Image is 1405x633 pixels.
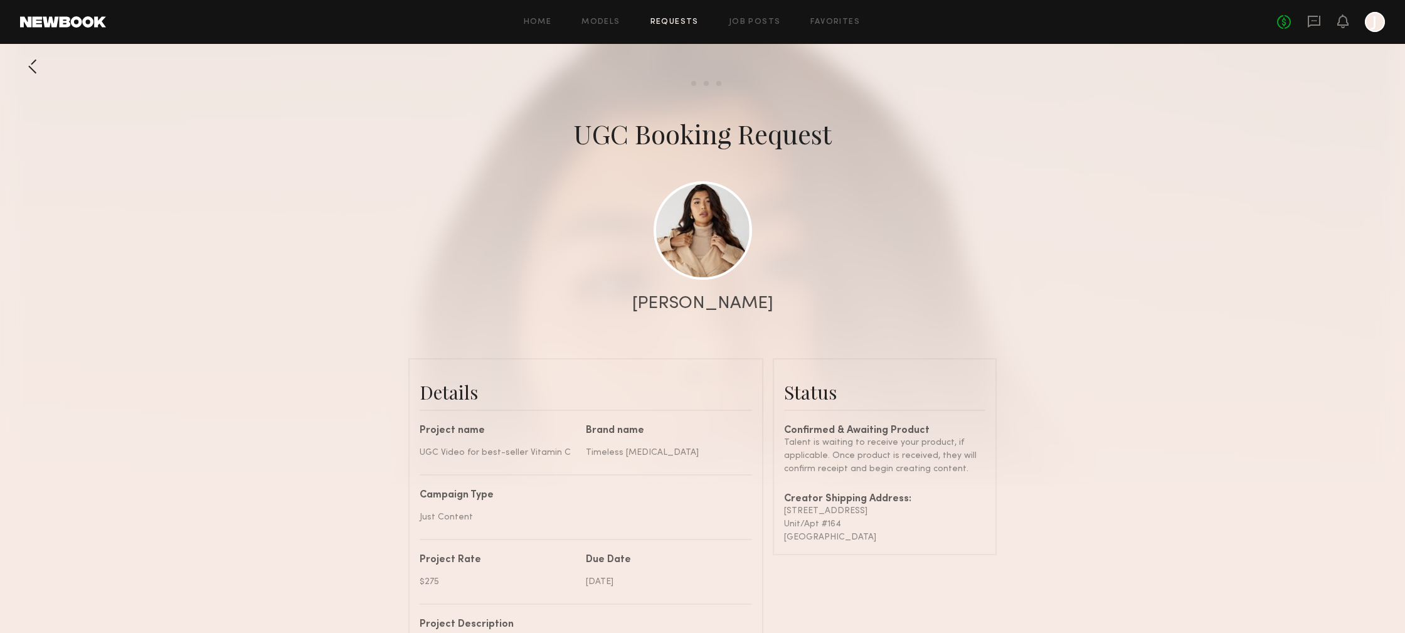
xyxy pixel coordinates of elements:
[784,380,985,405] div: Status
[784,426,985,436] div: Confirmed & Awaiting Product
[420,491,743,501] div: Campaign Type
[650,18,699,26] a: Requests
[420,555,576,565] div: Project Rate
[729,18,781,26] a: Job Posts
[524,18,552,26] a: Home
[420,426,576,436] div: Project name
[784,436,985,476] div: Talent is waiting to receive your product, if applicable. Once product is received, they will con...
[586,555,743,565] div: Due Date
[586,426,743,436] div: Brand name
[784,518,985,531] div: Unit/Apt #164
[420,380,752,405] div: Details
[632,295,773,312] div: [PERSON_NAME]
[1365,12,1385,32] a: J
[420,620,743,630] div: Project Description
[573,116,832,151] div: UGC Booking Request
[420,511,743,524] div: Just Content
[420,575,576,588] div: $275
[784,494,985,504] div: Creator Shipping Address:
[586,575,743,588] div: [DATE]
[784,531,985,544] div: [GEOGRAPHIC_DATA]
[420,446,576,459] div: UGC Video for best-seller Vitamin C
[581,18,620,26] a: Models
[784,504,985,518] div: [STREET_ADDRESS]
[810,18,860,26] a: Favorites
[586,446,743,459] div: Timeless [MEDICAL_DATA]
